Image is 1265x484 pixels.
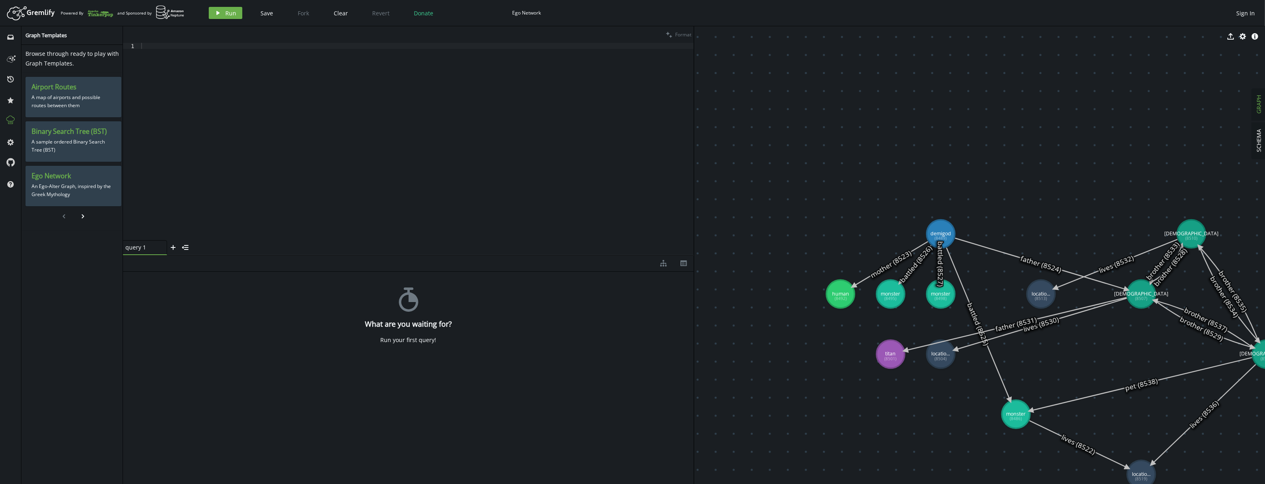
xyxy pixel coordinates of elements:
div: 1 [123,43,140,49]
span: Fork [298,9,309,17]
div: Run your first query! [381,336,436,344]
span: Revert [372,9,390,17]
text: battled (8527) [936,241,945,287]
span: GRAPH [1255,95,1263,114]
tspan: titan [885,350,896,357]
button: Run [209,7,242,19]
button: Sign In [1232,7,1259,19]
button: Clear [328,7,354,19]
button: Format [663,26,694,43]
button: Donate [408,7,439,19]
tspan: locatio... [1032,290,1050,297]
tspan: (8498) [934,296,947,301]
tspan: (8507) [1135,296,1147,301]
span: Run [225,9,236,17]
span: Save [261,9,273,17]
text: pet (8538) [1124,376,1158,393]
tspan: (8504) [934,356,947,361]
tspan: (8489) [934,235,947,241]
span: query 1 [125,244,158,251]
tspan: (8495) [884,296,896,301]
p: A map of airports and possible routes between them [32,91,115,112]
tspan: monster [931,290,950,297]
span: Graph Templates [25,32,67,39]
tspan: locatio... [1132,471,1151,478]
tspan: human [832,290,849,297]
p: A sample ordered Binary Search Tree (BST) [32,136,115,156]
button: Save [254,7,279,19]
span: Browse through ready to play with Graph Templates. [25,50,119,67]
span: Clear [334,9,348,17]
tspan: (8510) [1185,235,1197,241]
button: Fork [291,7,316,19]
tspan: [DEMOGRAPHIC_DATA] [1164,230,1218,237]
tspan: [DEMOGRAPHIC_DATA] [1114,290,1168,297]
tspan: locatio... [931,350,950,357]
tspan: monster [881,290,900,297]
span: Sign In [1236,9,1255,17]
div: Powered By [61,6,113,20]
span: Format [675,31,691,38]
h4: What are you waiting for? [365,320,452,328]
tspan: (8513) [1035,296,1047,301]
text: father (8531) [994,314,1038,334]
p: An Ego-Alter Graph, inspired by the Greek Mythology [32,180,115,201]
span: Donate [414,9,433,17]
div: and Sponsored by [117,5,184,21]
h3: Binary Search Tree (BST) [32,127,115,136]
tspan: demigod [930,230,951,237]
tspan: monster [1006,410,1026,417]
button: Revert [366,7,396,19]
span: SCHEMA [1255,129,1263,152]
img: AWS Neptune [156,5,184,19]
h3: Ego Network [32,172,115,180]
tspan: (8501) [884,356,896,361]
tspan: (8486) [1010,416,1022,421]
div: Ego Network [512,10,541,16]
tspan: (8519) [1135,476,1147,482]
tspan: (8492) [835,296,847,301]
h3: Airport Routes [32,83,115,91]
